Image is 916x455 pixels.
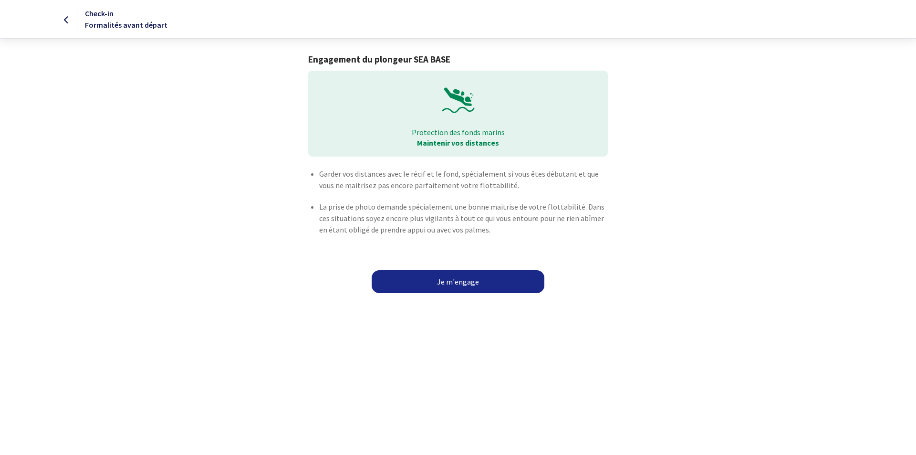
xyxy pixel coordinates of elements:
[319,168,607,191] p: Garder vos distances avec le récif et le fond, spécialement si vous êtes débutant et que vous ne ...
[85,9,167,30] span: Check-in Formalités avant départ
[319,201,607,235] p: La prise de photo demande spécialement une bonne maitrise de votre flottabilité. Dans ces situati...
[315,127,601,138] p: Protection des fonds marins
[372,270,544,293] a: Je m'engage
[417,138,499,148] strong: Maintenir vos distances
[308,54,607,65] h1: Engagement du plongeur SEA BASE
